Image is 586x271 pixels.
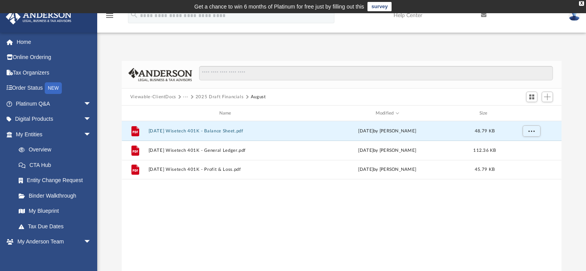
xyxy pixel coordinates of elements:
[130,10,138,19] i: search
[11,219,103,234] a: Tax Due Dates
[475,129,495,133] span: 48.79 KB
[308,110,465,117] div: Modified
[5,127,103,142] a: My Entitiesarrow_drop_down
[105,11,114,20] i: menu
[5,34,103,50] a: Home
[5,80,103,96] a: Order StatusNEW
[473,148,496,153] span: 112.36 KB
[148,167,305,172] button: [DATE] Wisetech 401K - Profit & Loss.pdf
[251,94,266,101] button: August
[11,142,103,158] a: Overview
[5,65,103,80] a: Tax Organizers
[125,110,145,117] div: id
[148,129,305,134] button: [DATE] Wisetech 401K - Balance Sheet.pdf
[526,92,538,102] button: Switch to Grid View
[579,1,584,6] div: close
[469,110,500,117] div: Size
[504,110,558,117] div: id
[5,96,103,111] a: Platinum Q&Aarrow_drop_down
[148,148,305,153] button: [DATE] Wisetech 401K - General Ledger.pdf
[5,234,99,250] a: My Anderson Teamarrow_drop_down
[11,203,99,219] a: My Blueprint
[5,50,103,65] a: Online Ordering
[45,82,62,94] div: NEW
[367,2,392,11] a: survey
[148,110,305,117] div: Name
[194,2,364,11] div: Get a chance to win 6 months of Platinum for free just by filling out this
[84,234,99,250] span: arrow_drop_down
[84,96,99,112] span: arrow_drop_down
[3,9,74,24] img: Anderson Advisors Platinum Portal
[5,111,103,127] a: Digital Productsarrow_drop_down
[105,15,114,20] a: menu
[183,94,188,101] button: ···
[475,167,495,172] span: 45.79 KB
[309,166,466,173] div: [DATE] by [PERSON_NAME]
[309,147,466,154] div: [DATE] by [PERSON_NAME]
[84,111,99,127] span: arrow_drop_down
[309,128,466,135] div: [DATE] by [PERSON_NAME]
[11,173,103,188] a: Entity Change Request
[196,94,244,101] button: 2025 Draft Financials
[199,66,553,81] input: Search files and folders
[84,127,99,142] span: arrow_drop_down
[11,188,103,203] a: Binder Walkthrough
[522,125,540,137] button: More options
[130,94,176,101] button: Viewable-ClientDocs
[569,10,580,21] img: User Pic
[542,92,553,102] button: Add
[11,157,103,173] a: CTA Hub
